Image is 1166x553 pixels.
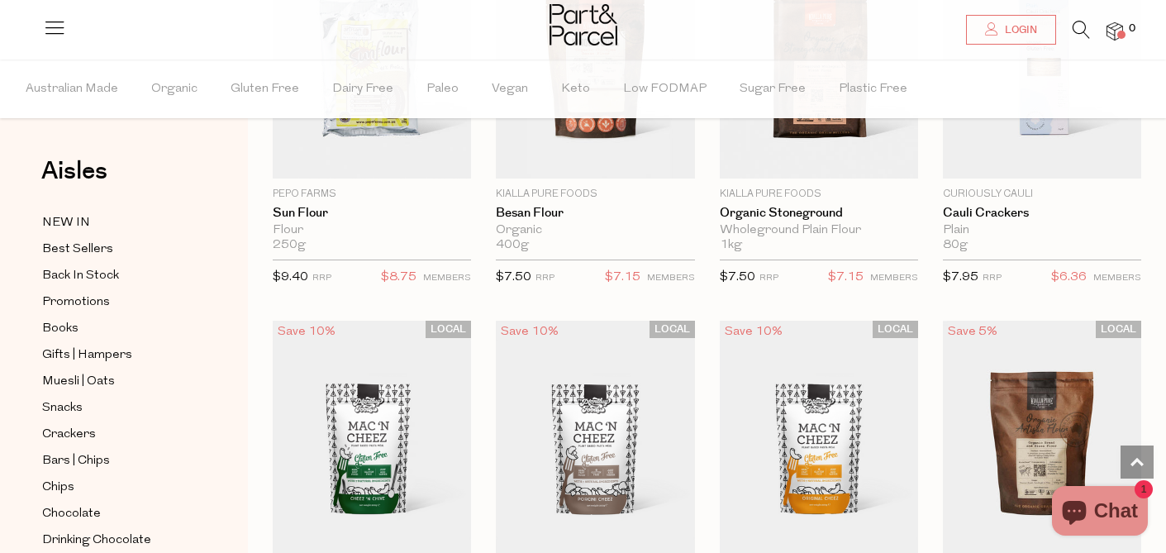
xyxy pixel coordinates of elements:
small: RRP [983,274,1002,283]
a: Drinking Chocolate [42,530,193,551]
small: MEMBERS [423,274,471,283]
span: Snacks [42,398,83,418]
a: Gifts | Hampers [42,345,193,365]
span: Keto [561,60,590,118]
span: Low FODMAP [623,60,707,118]
div: Save 5% [943,321,1002,343]
a: Organic Stoneground [720,206,918,221]
a: Bars | Chips [42,451,193,471]
p: Kialla Pure Foods [720,187,918,202]
span: 250g [273,238,306,253]
div: Save 10% [273,321,340,343]
span: $7.50 [496,271,531,284]
span: 1kg [720,238,742,253]
span: 80g [943,238,968,253]
a: Back In Stock [42,265,193,286]
span: Gluten Free [231,60,299,118]
span: Paleo [426,60,459,118]
span: $9.40 [273,271,308,284]
span: Sugar Free [740,60,806,118]
div: Wholeground Plain Flour [720,223,918,238]
div: Flour [273,223,471,238]
span: Back In Stock [42,266,119,286]
small: RRP [312,274,331,283]
span: LOCAL [1096,321,1141,338]
a: Promotions [42,292,193,312]
span: $8.75 [381,267,416,288]
p: Kialla Pure Foods [496,187,694,202]
a: Login [966,15,1056,45]
a: Muesli | Oats [42,371,193,392]
a: Best Sellers [42,239,193,260]
div: Save 10% [720,321,788,343]
small: RRP [535,274,554,283]
p: Pepo Farms [273,187,471,202]
span: LOCAL [873,321,918,338]
a: Books [42,318,193,339]
a: Aisles [41,159,107,200]
span: Drinking Chocolate [42,531,151,551]
a: Sun Flour [273,206,471,221]
a: 0 [1107,22,1123,40]
span: Aisles [41,153,107,189]
a: NEW IN [42,212,193,233]
span: Crackers [42,425,96,445]
span: $7.95 [943,271,978,284]
a: Chocolate [42,503,193,524]
div: Save 10% [496,321,564,343]
a: Snacks [42,398,193,418]
div: Organic [496,223,694,238]
small: MEMBERS [1093,274,1141,283]
span: $7.50 [720,271,755,284]
a: Chips [42,477,193,498]
a: Cauli Crackers [943,206,1141,221]
span: Login [1001,23,1037,37]
span: NEW IN [42,213,90,233]
span: 400g [496,238,529,253]
span: $7.15 [605,267,640,288]
div: Plain [943,223,1141,238]
small: MEMBERS [870,274,918,283]
span: 0 [1125,21,1140,36]
span: Best Sellers [42,240,113,260]
span: Chocolate [42,504,101,524]
span: Promotions [42,293,110,312]
span: Organic [151,60,198,118]
span: Australian Made [26,60,118,118]
span: Muesli | Oats [42,372,115,392]
small: MEMBERS [647,274,695,283]
span: LOCAL [650,321,695,338]
span: $7.15 [828,267,864,288]
inbox-online-store-chat: Shopify online store chat [1047,486,1153,540]
span: Books [42,319,79,339]
span: Chips [42,478,74,498]
span: Gifts | Hampers [42,346,132,365]
small: RRP [759,274,778,283]
span: Dairy Free [332,60,393,118]
span: $6.36 [1051,267,1087,288]
span: Plastic Free [839,60,907,118]
a: Crackers [42,424,193,445]
a: Besan Flour [496,206,694,221]
p: Curiously Cauli [943,187,1141,202]
span: LOCAL [426,321,471,338]
span: Bars | Chips [42,451,110,471]
span: Vegan [492,60,528,118]
img: Part&Parcel [550,4,617,45]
